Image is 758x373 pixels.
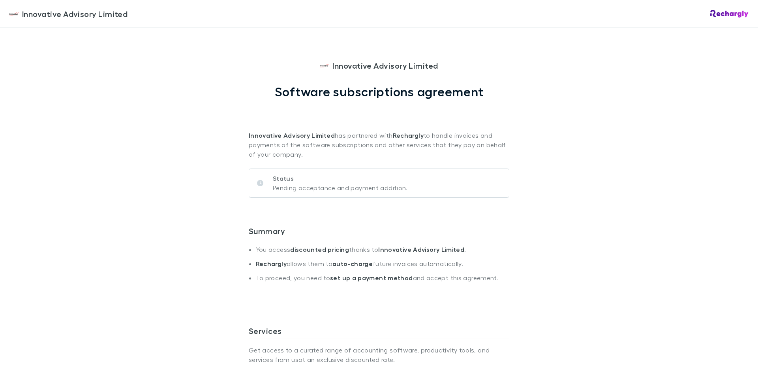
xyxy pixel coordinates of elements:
[290,246,349,253] strong: discounted pricing
[249,131,335,139] strong: Innovative Advisory Limited
[9,9,19,19] img: Innovative Advisory Limited's Logo
[320,61,329,70] img: Innovative Advisory Limited's Logo
[332,260,373,268] strong: auto-charge
[275,84,484,99] h1: Software subscriptions agreement
[273,183,408,193] p: Pending acceptance and payment addition.
[330,274,413,282] strong: set up a payment method
[249,326,509,339] h3: Services
[256,246,509,260] li: You access thanks to .
[256,260,287,268] strong: Rechargly
[249,226,509,239] h3: Summary
[393,131,424,139] strong: Rechargly
[332,60,438,71] span: Innovative Advisory Limited
[249,339,509,371] p: Get access to a curated range of accounting software, productivity tools, and services from us at...
[22,8,128,20] span: Innovative Advisory Limited
[273,174,408,183] p: Status
[249,99,509,159] p: has partnered with to handle invoices and payments of the software subscriptions and other servic...
[256,274,509,288] li: To proceed, you need to and accept this agreement.
[378,246,464,253] strong: Innovative Advisory Limited
[710,10,749,18] img: Rechargly Logo
[256,260,509,274] li: allows them to future invoices automatically.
